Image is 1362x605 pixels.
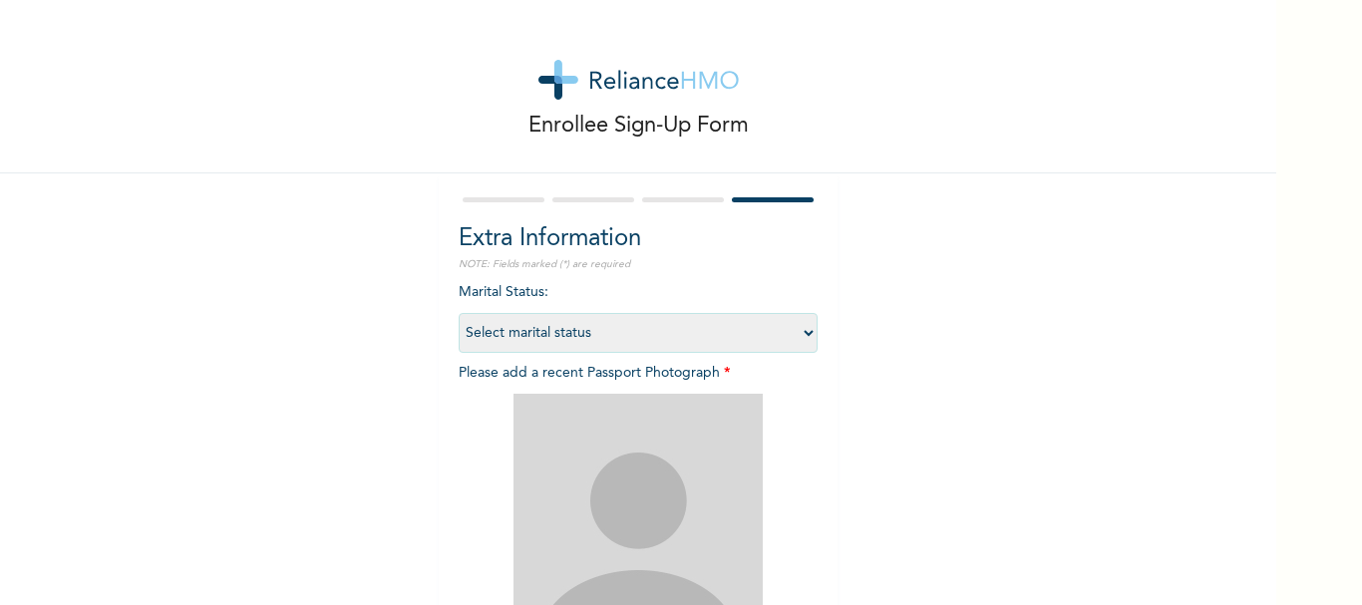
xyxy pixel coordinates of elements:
span: Marital Status : [459,285,818,340]
p: Enrollee Sign-Up Form [528,110,749,143]
img: logo [538,60,739,100]
h2: Extra Information [459,221,818,257]
p: NOTE: Fields marked (*) are required [459,257,818,272]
